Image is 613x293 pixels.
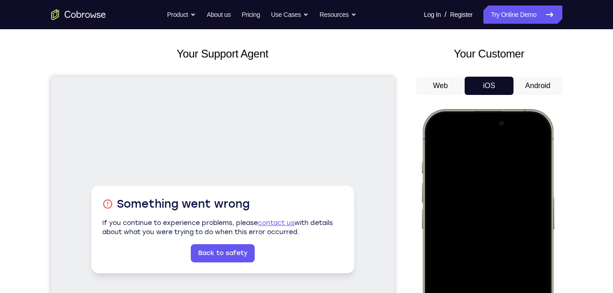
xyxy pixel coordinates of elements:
[271,5,309,24] button: Use Cases
[465,77,513,95] button: iOS
[416,46,562,62] h2: Your Customer
[140,167,204,186] a: Back to safety
[483,5,562,24] a: Try Online Demo
[51,46,394,62] h2: Your Support Agent
[207,142,243,150] a: contact us
[51,9,106,20] a: Go to the home page
[51,120,292,135] h1: Something went wrong
[513,77,562,95] button: Android
[424,5,441,24] a: Log In
[207,5,231,24] a: About us
[167,5,196,24] button: Product
[450,5,472,24] a: Register
[416,77,465,95] button: Web
[320,5,356,24] button: Resources
[445,9,446,20] span: /
[51,142,292,160] p: If you continue to experience problems, please with details about what you were trying to do when...
[241,5,260,24] a: Pricing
